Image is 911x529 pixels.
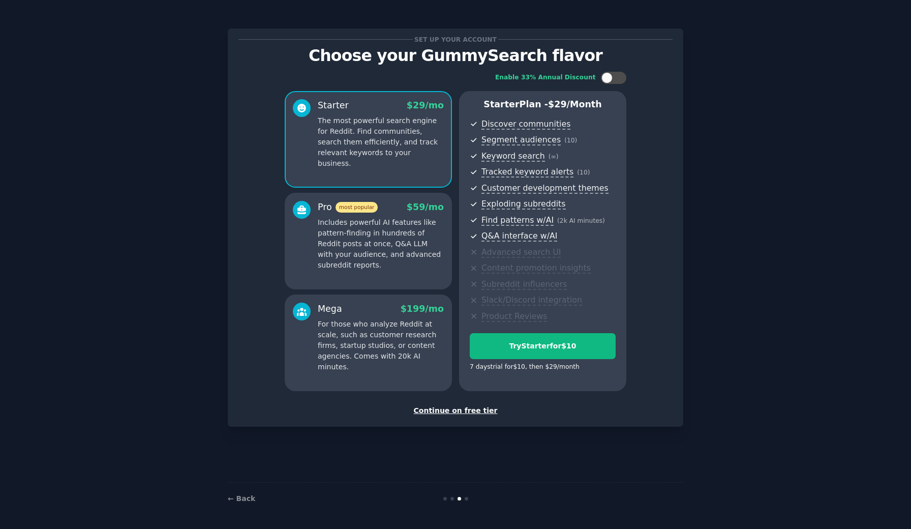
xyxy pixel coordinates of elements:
span: Exploding subreddits [481,199,565,210]
span: ( 10 ) [564,137,577,144]
span: most popular [336,202,378,213]
span: Content promotion insights [481,263,591,274]
div: Starter [318,99,349,112]
span: Discover communities [481,119,570,130]
div: Enable 33% Annual Discount [495,73,596,82]
span: Slack/Discord integration [481,295,582,306]
div: Try Starter for $10 [470,341,615,351]
p: Includes powerful AI features like pattern-finding in hundreds of Reddit posts at once, Q&A LLM w... [318,217,444,271]
p: For those who analyze Reddit at scale, such as customer research firms, startup studios, or conte... [318,319,444,372]
span: ( ∞ ) [549,153,559,160]
span: Segment audiences [481,135,561,145]
span: $ 29 /mo [407,100,444,110]
button: TryStarterfor$10 [470,333,616,359]
span: Tracked keyword alerts [481,167,573,178]
div: 7 days trial for $10 , then $ 29 /month [470,363,580,372]
span: $ 199 /mo [401,304,444,314]
span: Q&A interface w/AI [481,231,557,242]
span: Product Reviews [481,311,547,322]
span: Advanced search UI [481,247,561,258]
span: Subreddit influencers [481,279,567,290]
div: Pro [318,201,378,214]
p: The most powerful search engine for Reddit. Find communities, search them efficiently, and track ... [318,115,444,169]
span: Keyword search [481,151,545,162]
span: ( 2k AI minutes ) [557,217,605,224]
p: Choose your GummySearch flavor [238,47,673,65]
span: Find patterns w/AI [481,215,554,226]
span: Customer development themes [481,183,609,194]
span: ( 10 ) [577,169,590,176]
div: Mega [318,303,342,315]
span: Set up your account [413,34,499,45]
a: ← Back [228,494,255,503]
p: Starter Plan - [470,98,616,111]
span: $ 59 /mo [407,202,444,212]
div: Continue on free tier [238,405,673,416]
span: $ 29 /month [548,99,602,109]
